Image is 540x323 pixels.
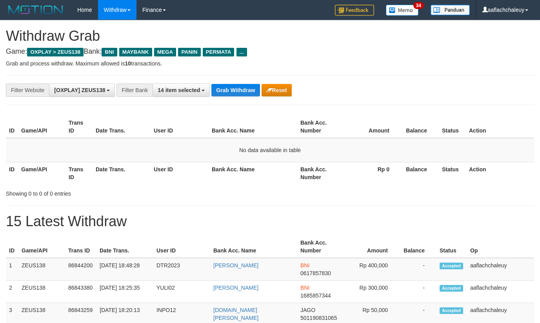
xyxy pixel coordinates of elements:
th: Balance [401,162,439,184]
button: Grab Withdraw [211,84,260,96]
h1: Withdraw Grab [6,28,534,44]
th: ID [6,162,18,184]
h1: 15 Latest Withdraw [6,214,534,229]
span: BNI [300,285,309,291]
img: Button%20Memo.svg [386,5,419,16]
span: Accepted [440,307,463,314]
th: Bank Acc. Name [209,116,297,138]
th: Action [466,116,534,138]
img: Feedback.jpg [335,5,374,16]
strong: 10 [125,60,131,67]
th: Amount [345,116,401,138]
span: Copy 0617857830 to clipboard [300,270,331,276]
td: 86844200 [65,258,96,281]
span: BNI [102,48,117,56]
th: Date Trans. [93,162,151,184]
th: Amount [344,236,400,258]
span: MEGA [154,48,176,56]
a: [DOMAIN_NAME][PERSON_NAME] [213,307,258,321]
th: User ID [153,236,210,258]
th: Trans ID [65,162,93,184]
span: Accepted [440,263,463,269]
span: Accepted [440,285,463,292]
button: 14 item selected [153,83,210,97]
td: 86843380 [65,281,96,303]
th: ID [6,236,18,258]
button: [OXPLAY] ZEUS138 [49,83,115,97]
th: Action [466,162,534,184]
th: Bank Acc. Number [297,162,345,184]
span: PANIN [178,48,200,56]
td: [DATE] 18:48:28 [96,258,153,281]
span: OXPLAY > ZEUS138 [27,48,84,56]
td: ZEUS138 [18,258,65,281]
td: aaflachchaleuy [467,258,534,281]
th: Bank Acc. Name [210,236,297,258]
th: Game/API [18,162,65,184]
td: Rp 400,000 [344,258,400,281]
a: [PERSON_NAME] [213,262,258,269]
th: Rp 0 [345,162,401,184]
th: Game/API [18,236,65,258]
div: Filter Website [6,83,49,97]
th: Balance [401,116,439,138]
span: ... [236,48,247,56]
th: Bank Acc. Number [297,236,344,258]
td: ZEUS138 [18,281,65,303]
td: [DATE] 18:25:35 [96,281,153,303]
th: Trans ID [65,116,93,138]
span: PERMATA [203,48,235,56]
span: 34 [413,2,424,9]
th: Date Trans. [96,236,153,258]
th: Status [439,116,466,138]
div: Showing 0 to 0 of 0 entries [6,187,219,198]
th: Status [436,236,467,258]
img: MOTION_logo.png [6,4,65,16]
td: DTR2023 [153,258,210,281]
span: JAGO [300,307,315,313]
th: Date Trans. [93,116,151,138]
th: User ID [151,116,209,138]
span: 14 item selected [158,87,200,93]
img: panduan.png [431,5,470,15]
span: BNI [300,262,309,269]
td: Rp 300,000 [344,281,400,303]
span: Copy 1685857344 to clipboard [300,292,331,299]
th: ID [6,116,18,138]
td: YULI02 [153,281,210,303]
td: 2 [6,281,18,303]
th: Balance [400,236,436,258]
p: Grab and process withdraw. Maximum allowed is transactions. [6,60,534,67]
td: aaflachchaleuy [467,281,534,303]
div: Filter Bank [116,83,153,97]
td: No data available in table [6,138,534,162]
h4: Game: Bank: [6,48,534,56]
span: MAYBANK [119,48,152,56]
th: Bank Acc. Name [209,162,297,184]
td: 1 [6,258,18,281]
th: Game/API [18,116,65,138]
th: Status [439,162,466,184]
th: Trans ID [65,236,96,258]
th: Bank Acc. Number [297,116,345,138]
a: [PERSON_NAME] [213,285,258,291]
button: Reset [262,84,292,96]
td: - [400,258,436,281]
th: Op [467,236,534,258]
th: User ID [151,162,209,184]
td: - [400,281,436,303]
span: [OXPLAY] ZEUS138 [54,87,105,93]
span: Copy 501190831065 to clipboard [300,315,337,321]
